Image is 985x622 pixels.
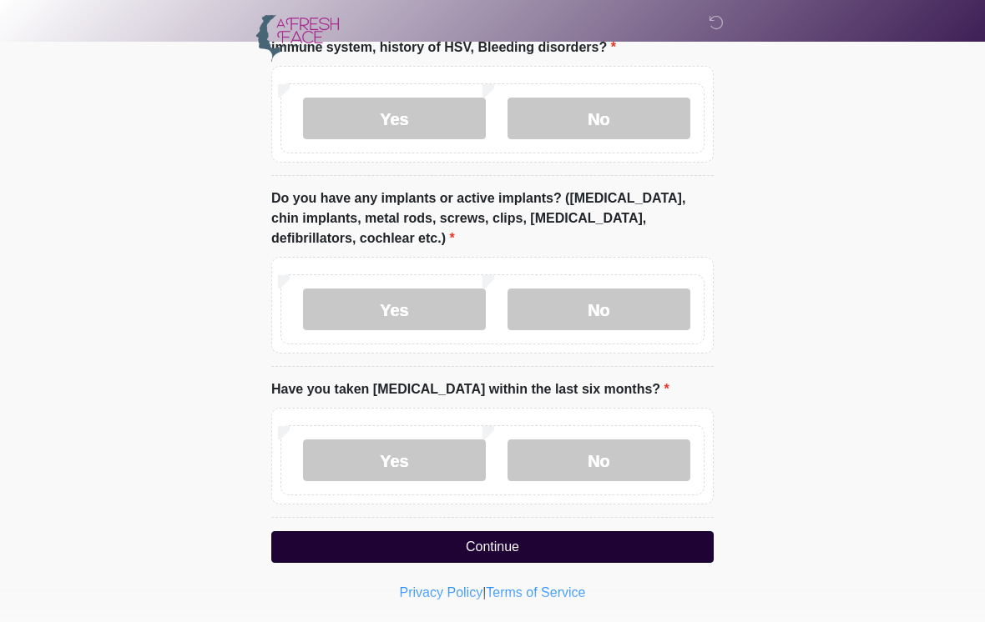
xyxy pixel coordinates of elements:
label: No [508,439,690,481]
label: No [508,288,690,330]
a: | [482,585,486,599]
a: Terms of Service [486,585,585,599]
a: Privacy Policy [400,585,483,599]
label: Do you have any implants or active implants? ([MEDICAL_DATA], chin implants, metal rods, screws, ... [271,188,714,248]
label: Yes [303,439,486,481]
label: Have you taken [MEDICAL_DATA] within the last six months? [271,379,669,399]
label: Yes [303,98,486,139]
button: Continue [271,531,714,563]
img: A Fresh Face Aesthetics Inc Logo [255,13,340,63]
label: Yes [303,288,486,330]
label: No [508,98,690,139]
